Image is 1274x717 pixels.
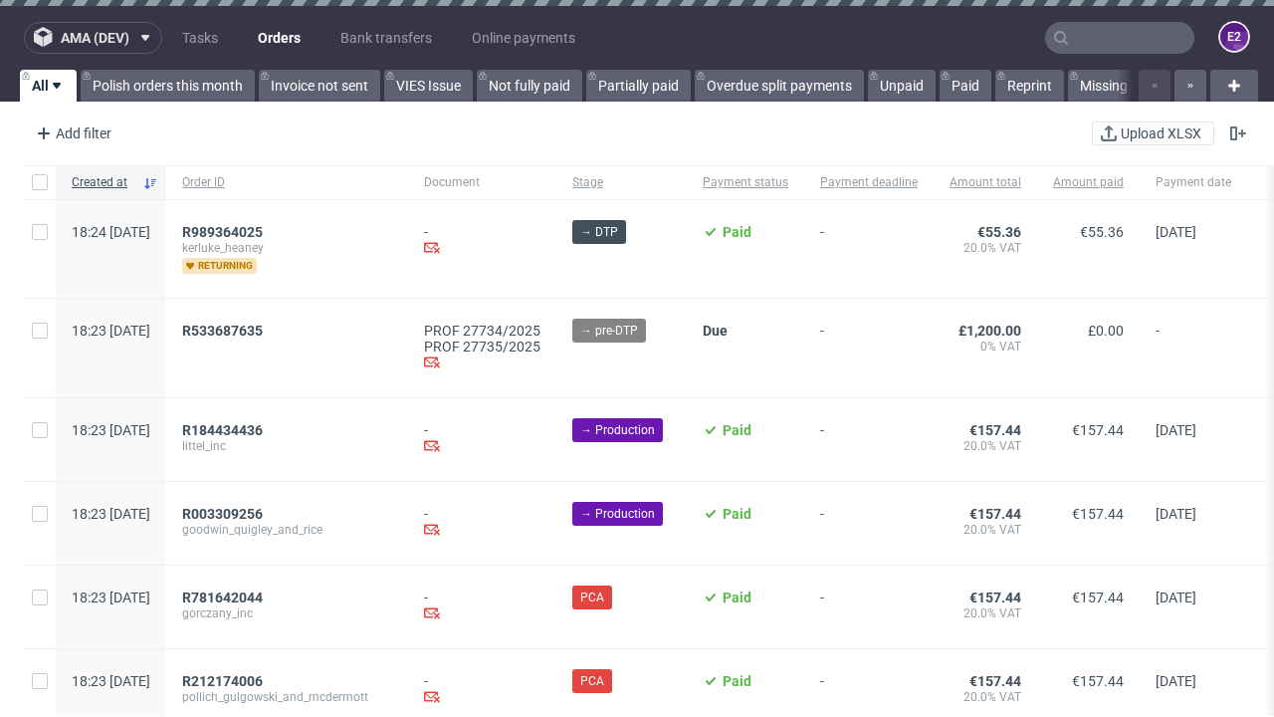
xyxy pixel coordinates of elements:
[182,590,267,605] a: R781642044
[1156,506,1196,522] span: [DATE]
[1072,506,1124,522] span: €157.44
[61,31,129,45] span: ama (dev)
[72,323,150,339] span: 18:23 [DATE]
[868,70,936,102] a: Unpaid
[969,590,1021,605] span: €157.44
[424,224,540,259] div: -
[460,22,587,54] a: Online payments
[28,118,115,149] div: Add filter
[246,22,313,54] a: Orders
[969,422,1021,438] span: €157.44
[182,422,263,438] span: R184434436
[72,224,150,240] span: 18:24 [DATE]
[477,70,582,102] a: Not fully paid
[170,22,230,54] a: Tasks
[572,174,671,191] span: Stage
[1156,224,1196,240] span: [DATE]
[424,590,540,624] div: -
[424,506,540,541] div: -
[950,339,1021,355] span: 0% VAT
[723,224,751,240] span: Paid
[182,590,263,605] span: R781642044
[820,323,918,373] span: -
[328,22,444,54] a: Bank transfers
[72,174,134,191] span: Created at
[695,70,864,102] a: Overdue split payments
[977,224,1021,240] span: €55.36
[958,323,1021,339] span: £1,200.00
[820,174,918,191] span: Payment deadline
[723,422,751,438] span: Paid
[950,174,1021,191] span: Amount total
[950,689,1021,705] span: 20.0% VAT
[424,323,540,339] a: PROF 27734/2025
[1088,323,1124,339] span: £0.00
[182,506,263,522] span: R003309256
[20,70,77,102] a: All
[182,422,267,438] a: R184434436
[950,522,1021,538] span: 20.0% VAT
[182,506,267,522] a: R003309256
[723,590,751,605] span: Paid
[1072,590,1124,605] span: €157.44
[940,70,991,102] a: Paid
[1053,174,1124,191] span: Amount paid
[1068,70,1185,102] a: Missing invoice
[1156,590,1196,605] span: [DATE]
[182,438,392,454] span: littel_inc
[580,505,655,523] span: → Production
[820,673,918,708] span: -
[182,673,267,689] a: R212174006
[182,174,392,191] span: Order ID
[820,224,918,274] span: -
[723,506,751,522] span: Paid
[723,673,751,689] span: Paid
[72,506,150,522] span: 18:23 [DATE]
[182,689,392,705] span: pollich_gulgowski_and_mcdermott
[259,70,380,102] a: Invoice not sent
[182,224,263,240] span: R989364025
[820,422,918,457] span: -
[950,240,1021,256] span: 20.0% VAT
[1072,673,1124,689] span: €157.44
[182,323,263,339] span: R533687635
[182,224,267,240] a: R989364025
[72,422,150,438] span: 18:23 [DATE]
[1092,121,1214,145] button: Upload XLSX
[1080,224,1124,240] span: €55.36
[1156,422,1196,438] span: [DATE]
[424,339,540,355] a: PROF 27735/2025
[1156,323,1231,373] span: -
[995,70,1064,102] a: Reprint
[182,258,257,274] span: returning
[1117,126,1205,140] span: Upload XLSX
[1072,422,1124,438] span: €157.44
[580,223,618,241] span: → DTP
[969,506,1021,522] span: €157.44
[950,438,1021,454] span: 20.0% VAT
[81,70,255,102] a: Polish orders this month
[950,605,1021,621] span: 20.0% VAT
[580,421,655,439] span: → Production
[580,672,604,690] span: PCA
[424,174,540,191] span: Document
[580,322,638,340] span: → pre-DTP
[703,323,728,339] span: Due
[1220,23,1248,51] figcaption: e2
[72,590,150,605] span: 18:23 [DATE]
[424,422,540,457] div: -
[424,673,540,708] div: -
[586,70,691,102] a: Partially paid
[703,174,788,191] span: Payment status
[182,323,267,339] a: R533687635
[182,673,263,689] span: R212174006
[1156,673,1196,689] span: [DATE]
[182,240,392,256] span: kerluke_heaney
[384,70,473,102] a: VIES Issue
[182,522,392,538] span: goodwin_quigley_and_rice
[72,673,150,689] span: 18:23 [DATE]
[820,506,918,541] span: -
[820,590,918,624] span: -
[1156,174,1231,191] span: Payment date
[969,673,1021,689] span: €157.44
